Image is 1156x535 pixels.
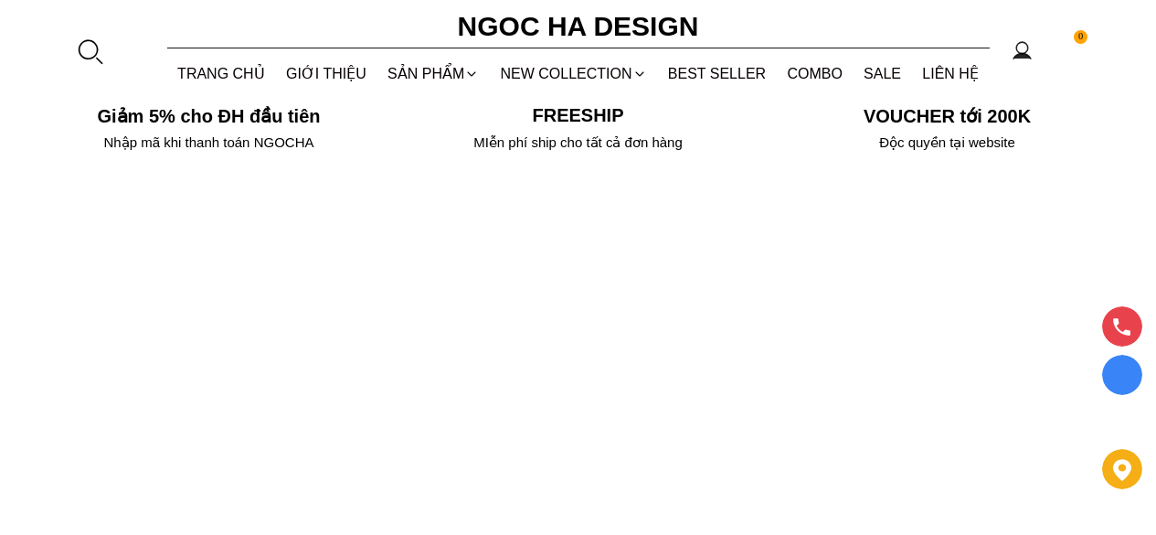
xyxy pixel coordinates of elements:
a: messenger [1102,403,1142,438]
a: NEW COLLECTION [490,49,657,98]
a: LIÊN HỆ [912,49,990,98]
h5: VOUCHER tới 200K [769,105,1127,127]
a: GIỚI THIỆU [275,49,376,98]
a: Display image [1102,355,1142,395]
h6: Độc quyền tại website [769,134,1127,151]
a: TRANG CHỦ [166,49,275,98]
font: Nhập mã khi thanh toán NGOCHA [104,134,314,150]
h6: MIễn phí ship cho tất cả đơn hàng [399,134,758,151]
font: Freeship [532,105,623,125]
a: Ngoc Ha Design [441,5,716,48]
font: Giảm 5% cho ĐH đầu tiên [97,106,320,126]
a: BEST SELLER [657,49,777,98]
div: SẢN PHẨM [376,49,490,98]
a: SALE [853,49,911,98]
a: Combo [777,49,854,98]
span: 0 [1074,30,1088,45]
